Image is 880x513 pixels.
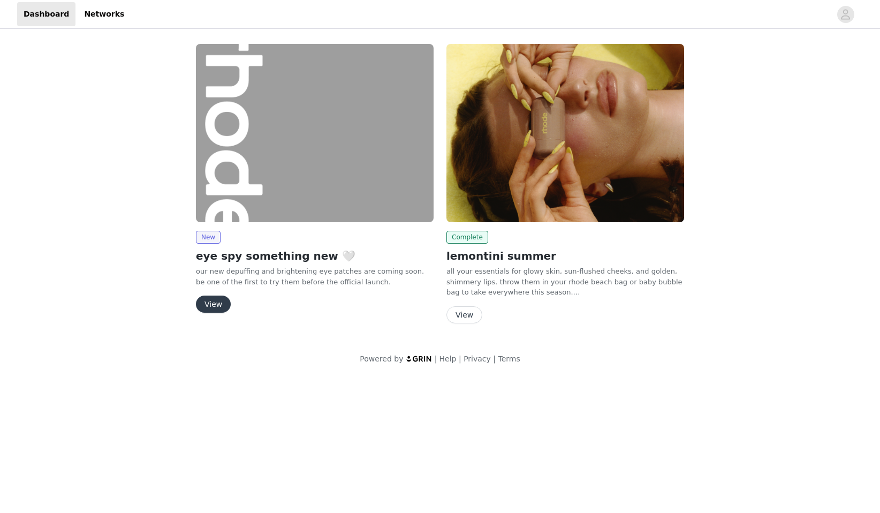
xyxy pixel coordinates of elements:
[840,6,851,23] div: avatar
[446,311,482,319] a: View
[446,248,684,264] h2: lemontini summer
[464,354,491,363] a: Privacy
[446,306,482,323] button: View
[78,2,131,26] a: Networks
[459,354,461,363] span: |
[17,2,75,26] a: Dashboard
[196,231,221,244] span: New
[196,248,434,264] h2: eye spy something new 🤍
[360,354,403,363] span: Powered by
[196,266,434,287] p: our new depuffing and brightening eye patches are coming soon. be one of the first to try them be...
[435,354,437,363] span: |
[196,296,231,313] button: View
[196,44,434,222] img: rhode skin
[493,354,496,363] span: |
[406,355,433,362] img: logo
[446,266,684,298] p: all your essentials for glowy skin, sun-flushed cheeks, and golden, shimmery lips. throw them in ...
[439,354,457,363] a: Help
[446,231,488,244] span: Complete
[498,354,520,363] a: Terms
[196,300,231,308] a: View
[446,44,684,222] img: rhode skin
